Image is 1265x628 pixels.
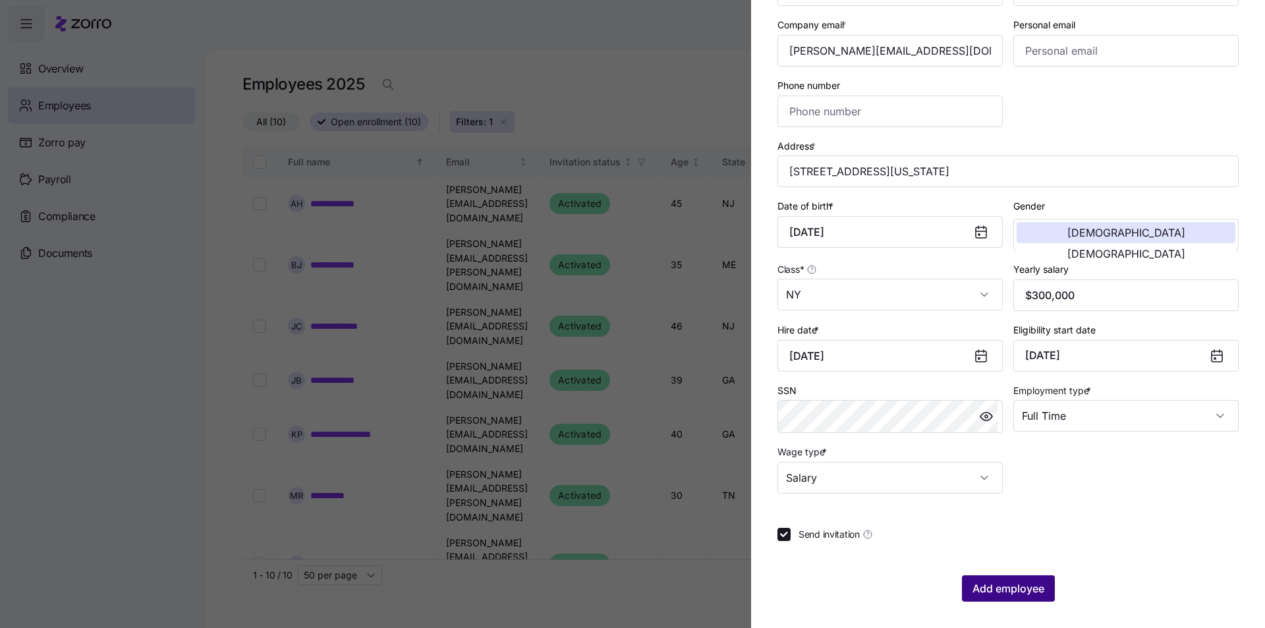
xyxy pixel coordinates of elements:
input: Select employment type [1013,400,1239,432]
label: Hire date [777,323,822,337]
label: Employment type [1013,384,1094,398]
input: Select wage type [777,462,1003,494]
input: MM/DD/YYYY [777,340,1003,372]
input: Phone number [777,96,1003,127]
label: Date of birth [777,199,836,214]
span: Class * [777,263,804,276]
button: [DATE] [1013,340,1239,372]
input: Address [777,156,1239,187]
label: Address [777,139,818,154]
input: Company email [777,35,1003,67]
input: MM/DD/YYYY [777,216,1003,248]
label: Personal email [1013,18,1075,32]
label: Yearly salary [1013,262,1069,277]
label: Wage type [777,445,829,459]
input: Class [777,279,1003,310]
label: Company email [777,18,849,32]
label: Phone number [777,78,840,93]
span: Send invitation [799,528,860,541]
input: Yearly salary [1013,279,1239,311]
span: Add employee [972,581,1044,596]
label: Eligibility start date [1013,323,1096,337]
label: Gender [1013,199,1045,214]
button: Add employee [962,575,1055,602]
input: Personal email [1013,35,1239,67]
label: SSN [777,384,797,398]
span: [DEMOGRAPHIC_DATA] [1067,248,1185,259]
span: [DEMOGRAPHIC_DATA] [1067,227,1185,238]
